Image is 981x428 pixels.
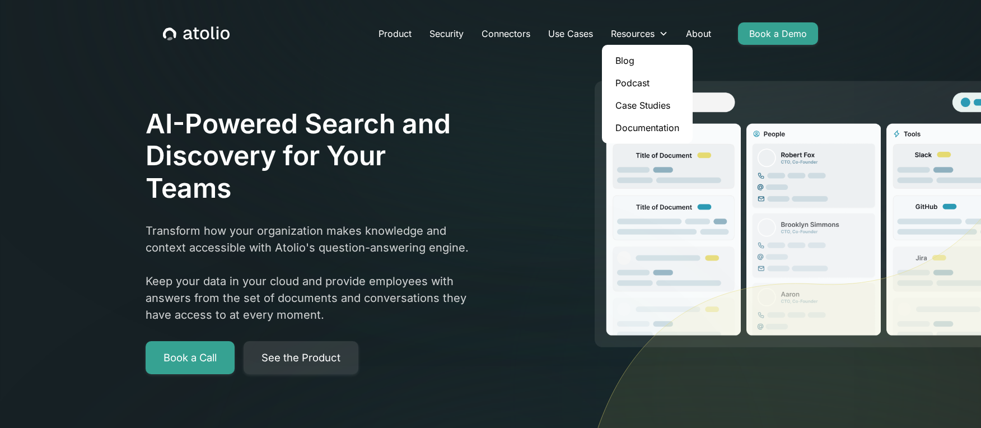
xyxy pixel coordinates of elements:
a: Book a Call [146,341,235,375]
a: Documentation [606,117,688,139]
div: Resources [611,27,655,40]
a: Book a Demo [738,22,818,45]
a: Case Studies [606,94,688,117]
nav: Resources [602,45,693,143]
a: See the Product [244,341,358,375]
a: home [163,26,230,41]
div: Resources [602,22,677,45]
iframe: Chat Widget [925,374,981,428]
a: Connectors [473,22,539,45]
h1: AI-Powered Search and Discovery for Your Teams [146,108,475,204]
p: Transform how your organization makes knowledge and context accessible with Atolio's question-ans... [146,222,475,323]
a: Product [370,22,421,45]
a: Use Cases [539,22,602,45]
a: Podcast [606,72,688,94]
a: Blog [606,49,688,72]
a: About [677,22,720,45]
a: Security [421,22,473,45]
